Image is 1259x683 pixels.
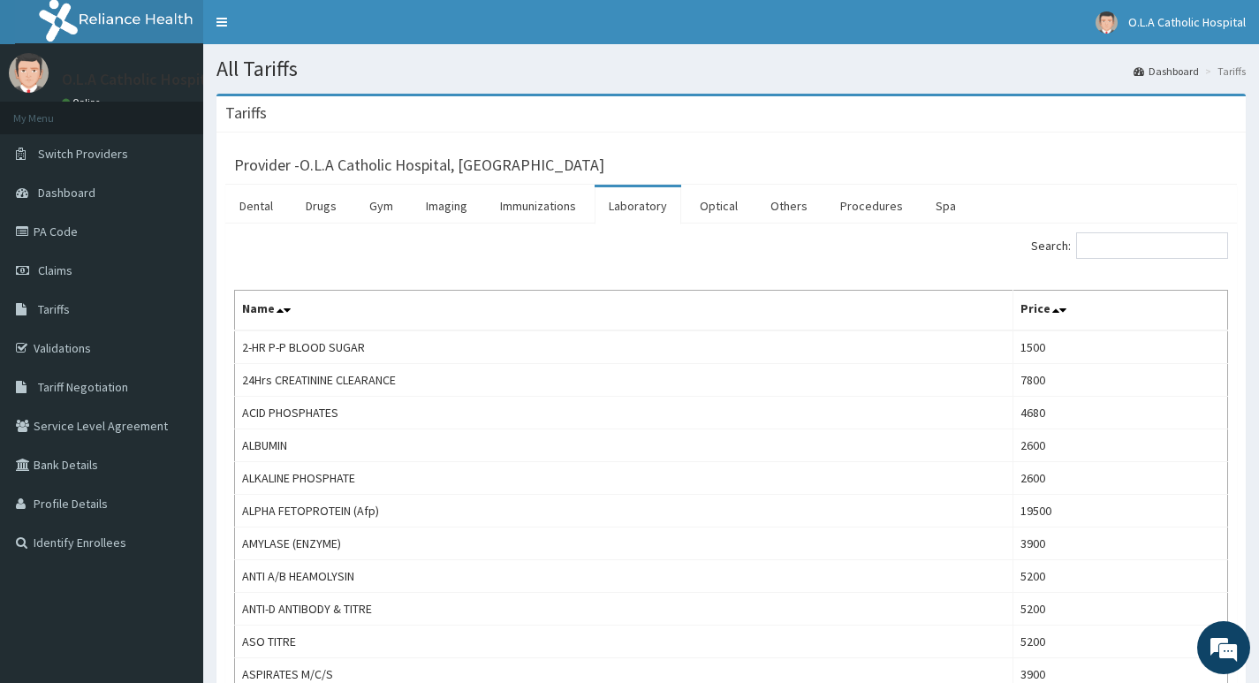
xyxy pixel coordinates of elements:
td: 24Hrs CREATININE CLEARANCE [235,364,1013,397]
span: Switch Providers [38,146,128,162]
a: Imaging [412,187,482,224]
td: 5200 [1013,593,1228,626]
td: 5200 [1013,560,1228,593]
li: Tariffs [1201,64,1246,79]
td: ANTI-D ANTIBODY & TITRE [235,593,1013,626]
td: 2600 [1013,462,1228,495]
h3: Provider - O.L.A Catholic Hospital, [GEOGRAPHIC_DATA] [234,157,604,173]
td: ANTI A/B HEAMOLYSIN [235,560,1013,593]
a: Immunizations [486,187,590,224]
td: 7800 [1013,364,1228,397]
label: Search: [1031,232,1228,259]
a: Gym [355,187,407,224]
a: Online [62,96,104,109]
a: Procedures [826,187,917,224]
span: Dashboard [38,185,95,201]
p: O.L.A Catholic Hospital [62,72,219,87]
div: Chat with us now [92,99,297,122]
span: We're online! [102,223,244,401]
td: 2-HR P-P BLOOD SUGAR [235,330,1013,364]
a: Laboratory [595,187,681,224]
td: 4680 [1013,397,1228,429]
td: 5200 [1013,626,1228,658]
td: AMYLASE (ENZYME) [235,527,1013,560]
td: 1500 [1013,330,1228,364]
a: Dental [225,187,287,224]
td: ACID PHOSPHATES [235,397,1013,429]
div: Minimize live chat window [290,9,332,51]
a: Others [756,187,822,224]
textarea: Type your message and hit 'Enter' [9,482,337,544]
td: ALKALINE PHOSPHATE [235,462,1013,495]
h3: Tariffs [225,105,267,121]
td: ALPHA FETOPROTEIN (Afp) [235,495,1013,527]
span: Tariff Negotiation [38,379,128,395]
h1: All Tariffs [216,57,1246,80]
a: Dashboard [1134,64,1199,79]
img: User Image [1096,11,1118,34]
td: ALBUMIN [235,429,1013,462]
span: Tariffs [38,301,70,317]
td: ASO TITRE [235,626,1013,658]
td: 3900 [1013,527,1228,560]
a: Spa [921,187,970,224]
img: User Image [9,53,49,93]
th: Name [235,291,1013,331]
td: 2600 [1013,429,1228,462]
img: d_794563401_company_1708531726252_794563401 [33,88,72,133]
span: O.L.A Catholic Hospital [1128,14,1246,30]
span: Claims [38,262,72,278]
th: Price [1013,291,1228,331]
input: Search: [1076,232,1228,259]
a: Drugs [292,187,351,224]
td: 19500 [1013,495,1228,527]
a: Optical [686,187,752,224]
